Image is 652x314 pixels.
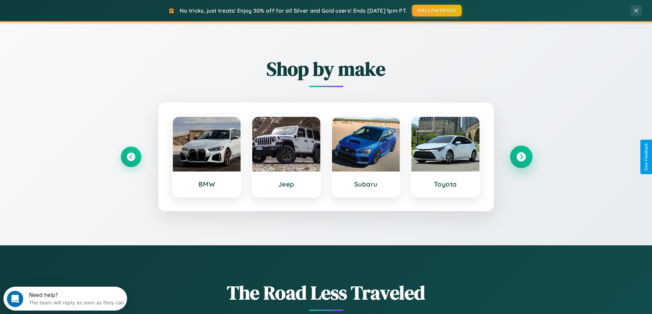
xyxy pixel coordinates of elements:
span: No tricks, just treats! Enjoy 30% off for all Silver and Gold users! Ends [DATE] 1pm PT. [180,7,407,14]
h3: Toyota [418,180,473,188]
h2: Shop by make [121,56,532,82]
div: Open Intercom Messenger [3,3,127,22]
button: HALLOWEEN30 [412,5,462,16]
h3: BMW [180,180,234,188]
div: Need help? [26,6,121,11]
h1: The Road Less Traveled [121,279,532,306]
div: The team will reply as soon as they can [26,11,121,18]
iframe: Intercom live chat [7,291,23,307]
iframe: Intercom live chat discovery launcher [3,287,127,311]
h3: Jeep [259,180,314,188]
h3: Subaru [339,180,393,188]
div: Give Feedback [644,143,649,171]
